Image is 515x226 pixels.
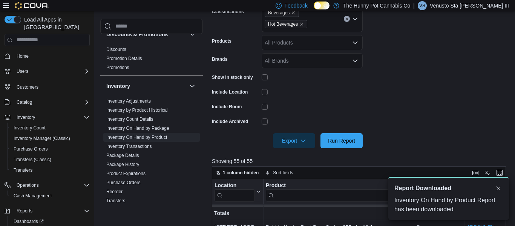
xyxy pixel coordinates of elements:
[14,82,90,91] span: Customers
[495,168,504,177] button: Enter fullscreen
[212,104,242,110] label: Include Room
[11,145,51,154] a: Purchase Orders
[14,83,41,92] a: Customers
[106,171,146,177] span: Product Expirations
[106,65,129,70] a: Promotions
[8,133,93,144] button: Inventory Manager (Classic)
[352,58,358,64] button: Open list of options
[106,162,139,167] a: Package History
[106,134,167,140] span: Inventory On Hand by Product
[266,182,406,189] div: Product
[266,182,412,201] button: Product
[352,40,358,46] button: Open list of options
[106,31,186,38] button: Discounts & Promotions
[265,20,307,28] span: Hot Beverages
[2,206,93,216] button: Reports
[413,1,415,10] p: |
[106,65,129,71] span: Promotions
[11,134,90,143] span: Inventory Manager (Classic)
[106,125,169,131] span: Inventory On Hand by Package
[21,16,90,31] span: Load All Apps in [GEOGRAPHIC_DATA]
[266,182,406,201] div: Product
[8,191,93,201] button: Cash Management
[471,168,480,177] button: Keyboard shortcuts
[215,182,255,201] div: Location
[11,134,73,143] a: Inventory Manager (Classic)
[494,184,503,193] button: Dismiss toast
[483,168,492,177] button: Display options
[106,180,141,185] a: Purchase Orders
[11,166,90,175] span: Transfers
[212,74,253,80] label: Show in stock only
[8,123,93,133] button: Inventory Count
[17,182,39,188] span: Operations
[11,191,90,200] span: Cash Management
[106,189,123,194] a: Reorder
[212,157,509,165] p: Showing 55 of 55
[106,161,139,168] span: Package History
[106,189,123,195] span: Reorder
[188,81,197,91] button: Inventory
[212,56,227,62] label: Brands
[14,98,35,107] button: Catalog
[106,143,152,149] span: Inventory Transactions
[17,84,38,90] span: Customers
[14,206,90,215] span: Reports
[2,97,93,108] button: Catalog
[328,137,355,145] span: Run Report
[14,135,70,141] span: Inventory Manager (Classic)
[106,82,130,90] h3: Inventory
[11,191,55,200] a: Cash Management
[215,182,255,189] div: Location
[212,168,262,177] button: 1 column hidden
[11,123,49,132] a: Inventory Count
[11,123,90,132] span: Inventory Count
[188,30,197,39] button: Discounts & Promotions
[214,209,261,218] div: Totals
[2,51,93,61] button: Home
[14,52,32,61] a: Home
[212,89,248,95] label: Include Location
[2,112,93,123] button: Inventory
[11,166,35,175] a: Transfers
[106,31,168,38] h3: Discounts & Promotions
[2,180,93,191] button: Operations
[394,196,503,214] div: Inventory On Hand by Product Report has been downloaded
[14,193,52,199] span: Cash Management
[262,168,296,177] button: Sort fields
[106,117,153,122] a: Inventory Count Details
[17,114,35,120] span: Inventory
[2,81,93,92] button: Customers
[277,133,311,148] span: Export
[394,184,503,193] div: Notification
[299,22,304,26] button: Remove Hot Beverages from selection in this group
[419,1,425,10] span: VS
[418,1,427,10] div: Venusto Sta Maria III
[17,99,32,105] span: Catalog
[14,218,44,224] span: Dashboards
[14,181,90,190] span: Operations
[17,68,28,74] span: Users
[394,184,451,193] span: Report Downloaded
[106,108,168,113] a: Inventory by Product Historical
[100,97,203,208] div: Inventory
[352,16,358,22] button: Open list of options
[273,133,315,148] button: Export
[106,198,125,203] a: Transfers
[223,170,259,176] span: 1 column hidden
[14,157,51,163] span: Transfers (Classic)
[14,206,35,215] button: Reports
[8,165,93,175] button: Transfers
[8,154,93,165] button: Transfers (Classic)
[268,20,298,28] span: Hot Beverages
[14,113,90,122] span: Inventory
[268,9,290,17] span: Beverages
[11,217,90,226] span: Dashboards
[106,55,142,61] span: Promotion Details
[212,38,231,44] label: Products
[106,153,139,158] a: Package Details
[14,125,46,131] span: Inventory Count
[14,113,38,122] button: Inventory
